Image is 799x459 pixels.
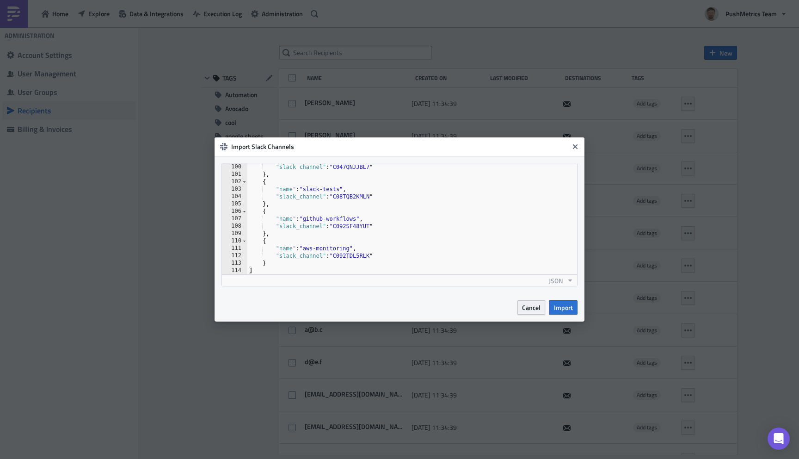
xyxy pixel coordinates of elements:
[546,275,577,286] button: JSON
[568,140,582,154] button: Close
[768,428,790,450] div: Open Intercom Messenger
[222,215,247,223] div: 107
[222,208,247,215] div: 106
[222,163,247,171] div: 100
[549,300,578,315] button: Import
[231,143,569,151] h6: Import Slack Channels
[222,200,247,208] div: 105
[222,193,247,200] div: 104
[222,171,247,178] div: 101
[554,303,573,312] span: Import
[517,300,545,315] button: Cancel
[222,237,247,245] div: 110
[222,252,247,260] div: 112
[222,223,247,230] div: 108
[222,260,247,267] div: 113
[549,276,563,285] span: JSON
[222,178,247,186] div: 102
[522,303,541,312] span: Cancel
[222,245,247,252] div: 111
[222,230,247,237] div: 109
[222,267,247,274] div: 114
[222,186,247,193] div: 103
